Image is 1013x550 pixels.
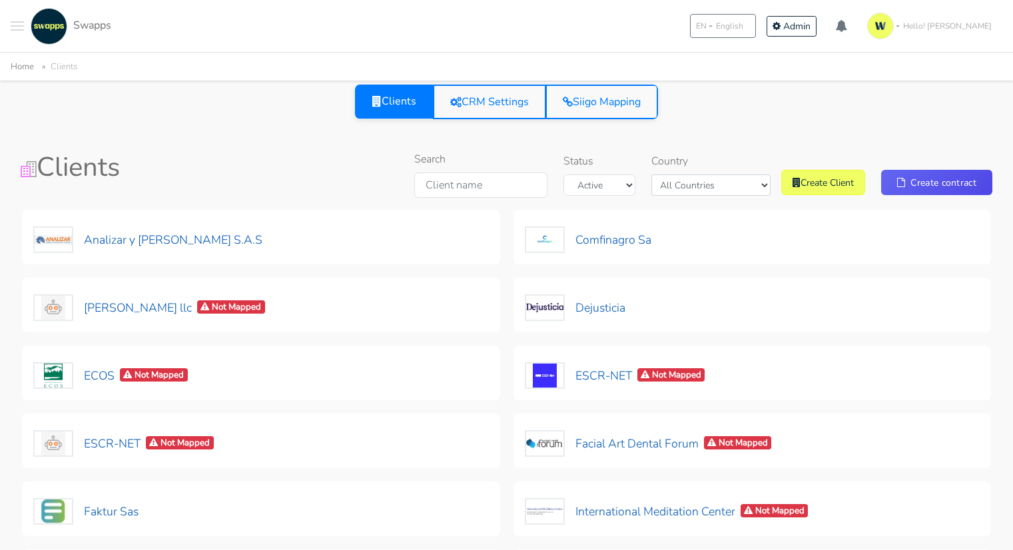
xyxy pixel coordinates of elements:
li: Clients [37,59,77,75]
img: Analizar y Lombana S.A.S [33,226,73,253]
button: International Meditation CenterNot Mapped [524,497,809,525]
span: Not Mapped [637,368,705,382]
img: International Meditation Center [525,498,565,525]
a: Clients [355,84,434,119]
img: ESCR-NET [33,430,73,457]
a: Siigo Mapping [545,85,658,119]
button: ESCR-NETNot Mapped [33,429,214,457]
img: ECOS [33,362,73,389]
div: View selector [355,85,658,119]
span: Not Mapped [120,368,188,382]
span: Not Mapped [704,436,772,450]
button: ENEnglish [690,14,756,38]
img: isotipo-3-3e143c57.png [867,13,894,39]
span: Not Mapped [146,436,214,450]
a: Create contract [881,170,992,195]
img: swapps-linkedin-v2.jpg [31,8,67,45]
span: Not Mapped [741,504,809,518]
button: Comfinagro Sa [524,226,652,254]
button: Dejusticia [524,294,626,322]
img: Facial Art Dental Forum [525,430,565,457]
button: Analizar y [PERSON_NAME] S.A.S [33,226,263,254]
button: ESCR-NETNot Mapped [524,362,706,390]
button: Faktur Sas [33,497,139,525]
a: Home [11,61,34,73]
img: Dejusticia [525,294,565,321]
button: [PERSON_NAME] llcNot Mapped [33,294,266,322]
img: Faktur Sas [33,498,73,525]
img: Craig Storti llc [33,294,73,321]
span: English [716,20,743,32]
button: ECOSNot Mapped [33,362,188,390]
span: Hello! [PERSON_NAME] [903,20,992,32]
a: Swapps [27,8,111,45]
span: Not Mapped [197,300,265,314]
label: Status [563,153,593,169]
img: Comfinagro Sa [525,226,565,253]
span: Admin [783,20,811,33]
input: Client name [414,172,547,198]
a: Hello! [PERSON_NAME] [862,7,1002,45]
img: ESCR-NET [525,362,565,389]
a: Create Client [781,170,865,195]
img: Clients Icon [21,161,37,177]
label: Country [651,153,688,169]
h1: Clients [21,151,331,183]
a: CRM Settings [433,85,546,119]
span: Swapps [73,18,111,33]
a: Admin [767,16,817,37]
button: Facial Art Dental ForumNot Mapped [524,429,773,457]
label: Search [414,151,446,167]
